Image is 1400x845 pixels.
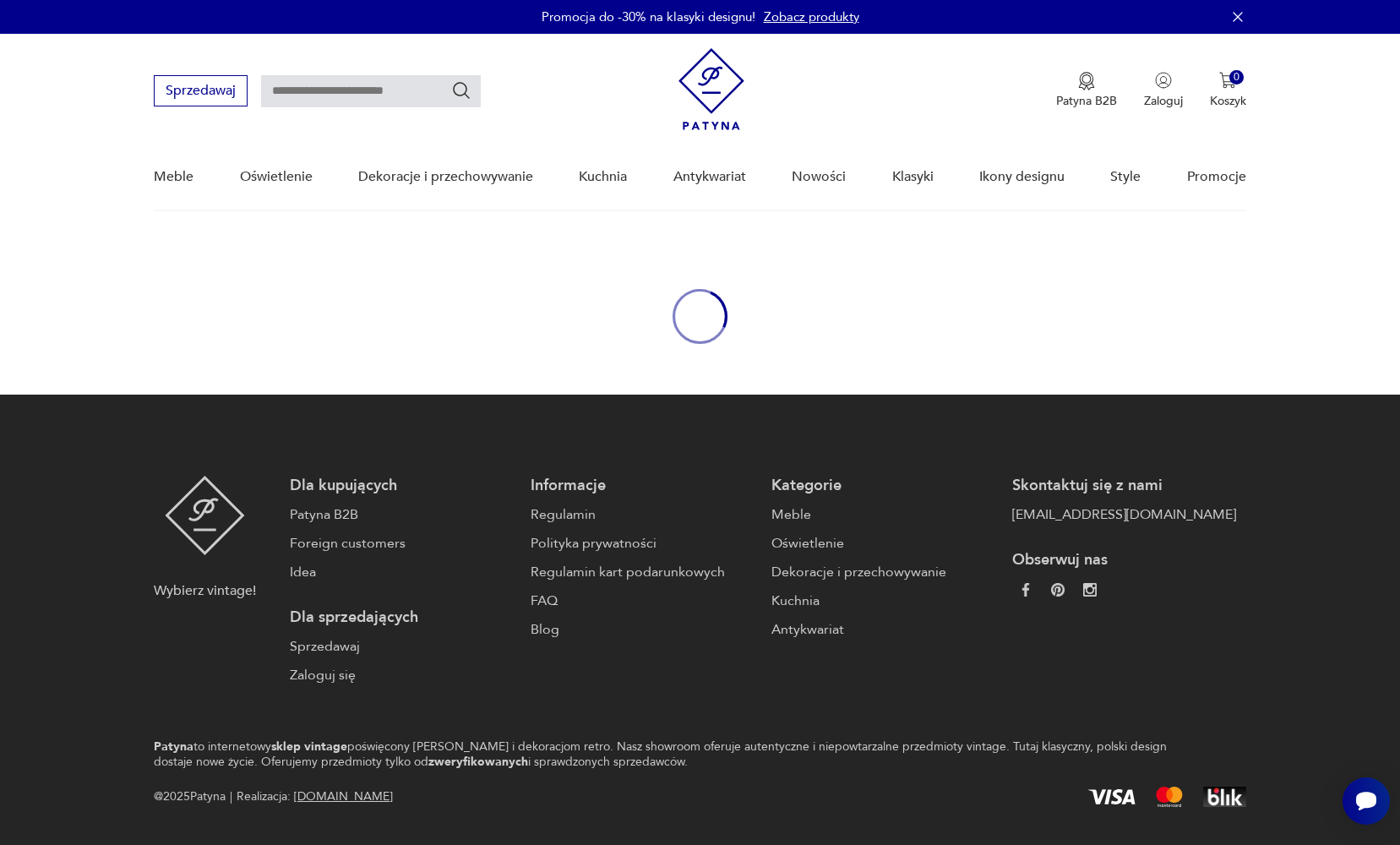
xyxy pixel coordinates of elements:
[428,754,528,770] strong: zweryfikowanych
[792,144,846,210] a: Nowości
[531,619,754,640] a: Blog
[531,591,754,611] a: FAQ
[1144,93,1183,109] p: Zaloguj
[1343,777,1390,825] iframe: Smartsupp widget button
[154,739,193,755] strong: Patyna
[290,636,514,657] a: Sprzedawaj
[358,144,533,210] a: Dekoracje i przechowywanie
[1056,72,1117,109] button: Patyna B2B
[771,504,995,525] a: Meble
[1110,144,1141,210] a: Style
[290,608,514,628] p: Dla sprzedających
[230,787,232,807] div: |
[165,476,245,555] img: Patyna - sklep z meblami i dekoracjami vintage
[290,476,514,496] p: Dla kupujących
[771,619,995,640] a: Antykwariat
[1056,72,1117,109] a: Ikona medaluPatyna B2B
[290,665,514,685] a: Zaloguj się
[892,144,934,210] a: Klasyki
[678,48,744,130] img: Patyna - sklep z meblami i dekoracjami vintage
[979,144,1065,210] a: Ikony designu
[531,562,754,582] a: Regulamin kart podarunkowych
[542,8,755,25] p: Promocja do -30% na klasyki designu!
[1012,476,1236,496] p: Skontaktuj się z nami
[154,739,1186,770] p: to internetowy poświęcony [PERSON_NAME] i dekoracjom retro. Nasz showroom oferuje autentyczne i n...
[290,533,514,553] a: Foreign customers
[271,739,347,755] strong: sklep vintage
[290,504,514,525] a: Patyna B2B
[1088,789,1136,804] img: Visa
[451,80,471,101] button: Szukaj
[1229,70,1244,84] div: 0
[1083,583,1097,597] img: c2fd9cf7f39615d9d6839a72ae8e59e5.webp
[771,476,995,496] p: Kategorie
[1012,550,1236,570] p: Obserwuj nas
[1019,583,1032,597] img: da9060093f698e4c3cedc1453eec5031.webp
[1210,72,1246,109] button: 0Koszyk
[764,8,859,25] a: Zobacz produkty
[531,476,754,496] p: Informacje
[1012,504,1236,525] a: [EMAIL_ADDRESS][DOMAIN_NAME]
[154,787,226,807] span: @ 2025 Patyna
[290,562,514,582] a: Idea
[154,581,256,601] p: Wybierz vintage!
[1056,93,1117,109] p: Patyna B2B
[1219,72,1236,89] img: Ikona koszyka
[237,787,393,807] span: Realizacja:
[771,562,995,582] a: Dekoracje i przechowywanie
[294,788,393,804] a: [DOMAIN_NAME]
[531,504,754,525] a: Regulamin
[154,75,248,106] button: Sprzedawaj
[1155,72,1172,89] img: Ikonka użytkownika
[531,533,754,553] a: Polityka prywatności
[1078,72,1095,90] img: Ikona medalu
[673,144,746,210] a: Antykwariat
[579,144,627,210] a: Kuchnia
[154,86,248,98] a: Sprzedawaj
[1210,93,1246,109] p: Koszyk
[771,533,995,553] a: Oświetlenie
[240,144,313,210] a: Oświetlenie
[771,591,995,611] a: Kuchnia
[1156,787,1183,807] img: Mastercard
[1203,787,1246,807] img: BLIK
[1144,72,1183,109] button: Zaloguj
[1051,583,1065,597] img: 37d27d81a828e637adc9f9cb2e3d3a8a.webp
[1187,144,1246,210] a: Promocje
[154,144,193,210] a: Meble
